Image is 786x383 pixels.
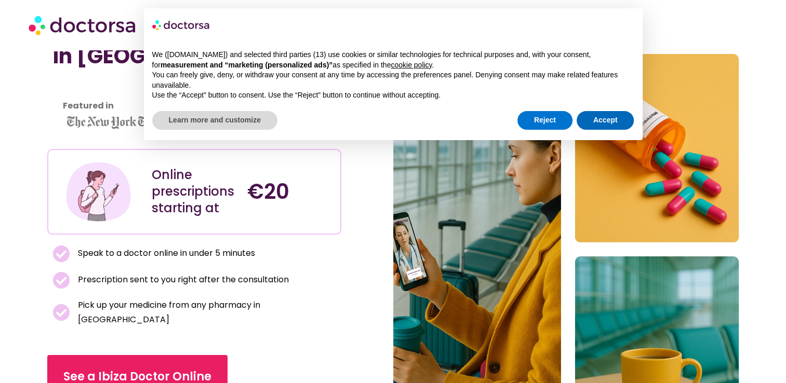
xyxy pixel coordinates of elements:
a: cookie policy [391,61,432,69]
button: Reject [517,111,572,130]
button: Learn more and customize [152,111,277,130]
iframe: Customer reviews powered by Trustpilot [52,79,208,91]
iframe: Customer reviews powered by Trustpilot [52,91,336,104]
strong: measurement and “marketing (personalized ads)” [161,61,332,69]
h4: €20 [247,179,332,204]
p: Use the “Accept” button to consent. Use the “Reject” button to continue without accepting. [152,90,634,101]
img: logo [152,17,210,33]
span: Pick up your medicine from any pharmacy in [GEOGRAPHIC_DATA] [75,298,336,327]
span: Prescription sent to you right after the consultation [75,272,289,287]
img: Illustration depicting a young woman in a casual outfit, engaged with her smartphone. She has a p... [64,158,132,226]
div: Online prescriptions starting at [152,167,237,216]
span: Speak to a doctor online in under 5 minutes [75,246,255,261]
strong: Featured in [63,100,114,112]
h1: Online Doctor Prescription in [GEOGRAPHIC_DATA] [52,19,336,69]
p: You can freely give, deny, or withdraw your consent at any time by accessing the preferences pane... [152,70,634,90]
p: We ([DOMAIN_NAME]) and selected third parties (13) use cookies or similar technologies for techni... [152,50,634,70]
button: Accept [577,111,634,130]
